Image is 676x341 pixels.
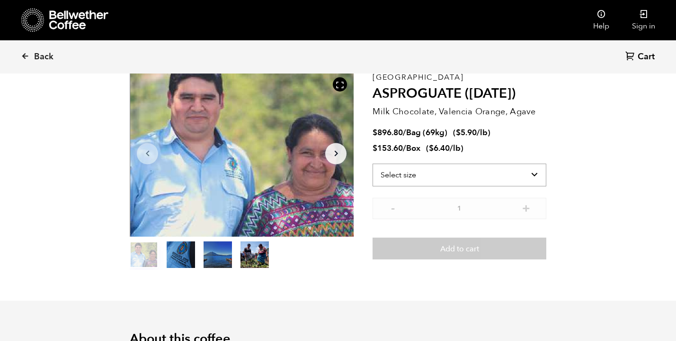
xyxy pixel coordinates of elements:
p: Milk Chocolate, Valencia Orange, Agave [373,105,546,118]
span: /lb [477,127,488,138]
span: $ [429,143,434,154]
span: Cart [638,51,655,63]
h2: ASPROGUATE ([DATE]) [373,86,546,102]
span: ( ) [453,127,490,138]
span: Back [34,51,53,63]
span: / [403,143,406,154]
span: / [403,127,406,138]
button: - [387,203,399,212]
bdi: 6.40 [429,143,450,154]
bdi: 5.90 [456,127,477,138]
bdi: 896.80 [373,127,403,138]
button: + [520,203,532,212]
span: /lb [450,143,461,154]
span: ( ) [426,143,463,154]
span: $ [373,143,377,154]
a: Cart [625,51,657,64]
span: $ [373,127,377,138]
bdi: 153.60 [373,143,403,154]
button: Add to cart [373,238,546,259]
span: Box [406,143,420,154]
span: Bag (69kg) [406,127,447,138]
span: $ [456,127,461,138]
